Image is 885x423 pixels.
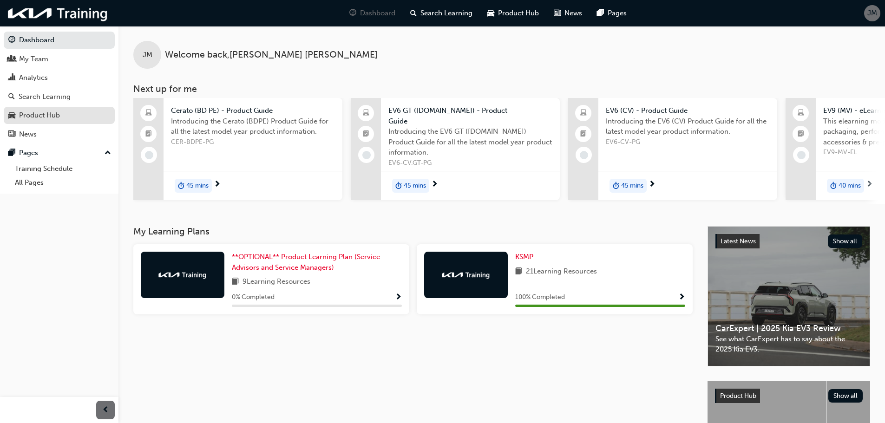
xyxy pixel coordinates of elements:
[19,72,48,83] div: Analytics
[171,105,335,116] span: Cerato (BD PE) - Product Guide
[649,181,656,189] span: next-icon
[498,8,539,19] span: Product Hub
[395,293,402,302] span: Show Progress
[420,8,472,19] span: Search Learning
[232,276,239,288] span: book-icon
[4,144,115,162] button: Pages
[351,98,560,200] a: EV6 GT ([DOMAIN_NAME]) - Product GuideIntroducing the EV6 GT ([DOMAIN_NAME]) Product Guide for al...
[597,7,604,19] span: pages-icon
[8,130,15,139] span: news-icon
[715,323,862,334] span: CarExpert | 2025 Kia EV3 Review
[133,98,342,200] a: Cerato (BD PE) - Product GuideIntroducing the Cerato (BDPE) Product Guide for all the latest mode...
[715,334,862,355] span: See what CarExpert has to say about the 2025 Kia EV3.
[580,107,587,119] span: laptop-icon
[839,181,861,191] span: 40 mins
[349,7,356,19] span: guage-icon
[171,116,335,137] span: Introducing the Cerato (BDPE) Product Guide for all the latest model year product information.
[363,128,369,140] span: booktick-icon
[515,252,537,262] a: KSMP
[864,5,880,21] button: JM
[613,180,619,192] span: duration-icon
[678,293,685,302] span: Show Progress
[395,180,402,192] span: duration-icon
[8,93,15,101] span: search-icon
[232,253,380,272] span: **OPTIONAL** Product Learning Plan (Service Advisors and Service Managers)
[828,234,863,248] button: Show all
[515,292,565,303] span: 100 % Completed
[515,266,522,278] span: book-icon
[8,111,15,120] span: car-icon
[546,4,590,23] a: news-iconNews
[171,137,335,148] span: CER-BDPE-PG
[232,292,275,303] span: 0 % Completed
[19,91,71,102] div: Search Learning
[798,107,804,119] span: laptop-icon
[564,8,582,19] span: News
[8,149,15,157] span: pages-icon
[720,392,756,400] span: Product Hub
[4,32,115,49] a: Dashboard
[362,151,371,159] span: learningRecordVerb_NONE-icon
[715,234,862,249] a: Latest NewsShow all
[388,126,552,158] span: Introducing the EV6 GT ([DOMAIN_NAME]) Product Guide for all the latest model year product inform...
[4,126,115,143] a: News
[11,176,115,190] a: All Pages
[606,116,770,137] span: Introducing the EV6 (CV) Product Guide for all the latest model year product information.
[165,50,378,60] span: Welcome back , [PERSON_NAME] [PERSON_NAME]
[554,7,561,19] span: news-icon
[11,162,115,176] a: Training Schedule
[105,147,111,159] span: up-icon
[580,151,588,159] span: learningRecordVerb_NONE-icon
[145,128,152,140] span: booktick-icon
[19,148,38,158] div: Pages
[186,181,209,191] span: 45 mins
[178,180,184,192] span: duration-icon
[8,36,15,45] span: guage-icon
[580,128,587,140] span: booktick-icon
[145,151,153,159] span: learningRecordVerb_NONE-icon
[606,105,770,116] span: EV6 (CV) - Product Guide
[214,181,221,189] span: next-icon
[708,226,870,366] a: Latest NewsShow allCarExpert | 2025 Kia EV3 ReviewSee what CarExpert has to say about the 2025 Ki...
[410,7,417,19] span: search-icon
[828,389,863,403] button: Show all
[19,129,37,140] div: News
[608,8,627,19] span: Pages
[145,107,152,119] span: laptop-icon
[590,4,634,23] a: pages-iconPages
[363,107,369,119] span: laptop-icon
[8,55,15,64] span: people-icon
[388,105,552,126] span: EV6 GT ([DOMAIN_NAME]) - Product Guide
[4,51,115,68] a: My Team
[8,74,15,82] span: chart-icon
[157,270,208,280] img: kia-training
[798,128,804,140] span: booktick-icon
[568,98,777,200] a: EV6 (CV) - Product GuideIntroducing the EV6 (CV) Product Guide for all the latest model year prod...
[5,4,111,23] img: kia-training
[243,276,310,288] span: 9 Learning Resources
[715,389,863,403] a: Product HubShow all
[515,253,533,261] span: KSMP
[133,226,693,237] h3: My Learning Plans
[830,180,837,192] span: duration-icon
[342,4,403,23] a: guage-iconDashboard
[4,88,115,105] a: Search Learning
[143,50,152,60] span: JM
[118,84,885,94] h3: Next up for me
[4,107,115,124] a: Product Hub
[395,292,402,303] button: Show Progress
[621,181,643,191] span: 45 mins
[440,270,492,280] img: kia-training
[867,8,877,19] span: JM
[403,4,480,23] a: search-iconSearch Learning
[232,252,402,273] a: **OPTIONAL** Product Learning Plan (Service Advisors and Service Managers)
[404,181,426,191] span: 45 mins
[480,4,546,23] a: car-iconProduct Hub
[678,292,685,303] button: Show Progress
[866,181,873,189] span: next-icon
[431,181,438,189] span: next-icon
[388,158,552,169] span: EV6-CV.GT-PG
[19,54,48,65] div: My Team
